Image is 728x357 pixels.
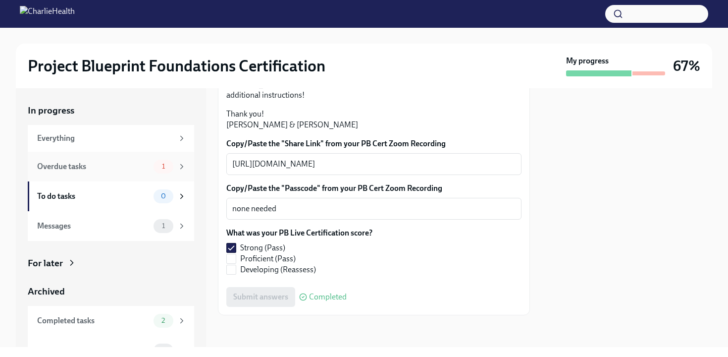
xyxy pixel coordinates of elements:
[156,163,171,170] span: 1
[28,181,194,211] a: To do tasks0
[37,345,150,356] div: Messages
[37,315,150,326] div: Completed tasks
[155,347,172,354] span: 0
[226,228,372,238] label: What was your PB Live Certification score?
[37,161,150,172] div: Overdue tasks
[240,253,296,264] span: Proficient (Pass)
[226,183,521,194] label: Copy/Paste the "Passcode" from your PB Cert Zoom Recording
[28,285,194,298] a: Archived
[28,152,194,181] a: Overdue tasks1
[28,211,194,241] a: Messages1
[28,125,194,152] a: Everything
[309,293,347,301] span: Completed
[240,264,316,275] span: Developing (Reassess)
[240,242,285,253] span: Strong (Pass)
[226,138,521,149] label: Copy/Paste the "Share Link" from your PB Cert Zoom Recording
[28,104,194,117] a: In progress
[28,257,194,270] a: For later
[28,306,194,336] a: Completed tasks2
[37,191,150,202] div: To do tasks
[566,56,609,66] strong: My progress
[37,221,150,232] div: Messages
[232,203,516,215] textarea: none needed
[20,6,75,22] img: CharlieHealth
[156,317,171,324] span: 2
[156,222,171,230] span: 1
[673,57,700,75] h3: 67%
[28,56,325,76] h2: Project Blueprint Foundations Certification
[155,192,172,200] span: 0
[28,257,63,270] div: For later
[37,133,173,144] div: Everything
[226,109,521,130] p: Thank you! [PERSON_NAME] & [PERSON_NAME]
[232,158,516,170] textarea: [URL][DOMAIN_NAME]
